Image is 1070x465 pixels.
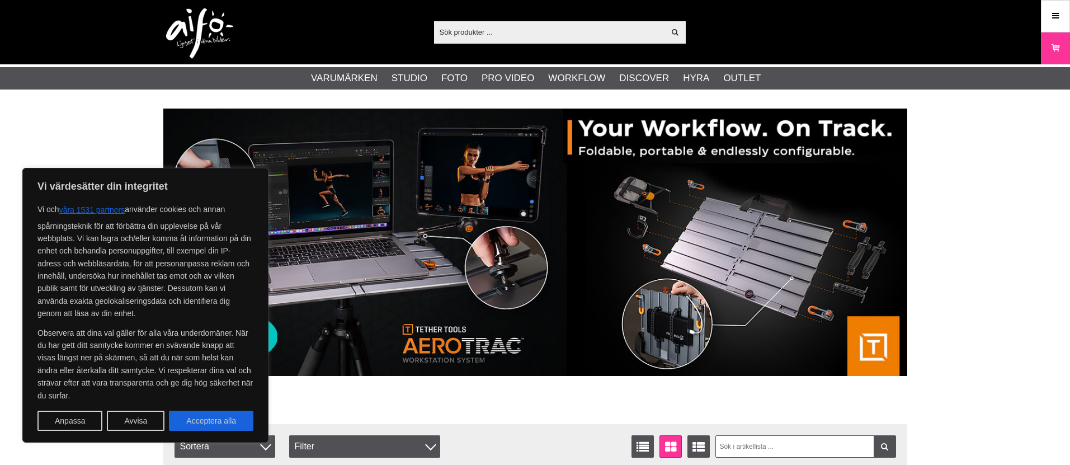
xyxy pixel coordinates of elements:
div: Vi värdesätter din integritet [22,168,268,443]
button: Acceptera alla [169,411,253,431]
a: Pro Video [482,71,534,86]
p: Observera att dina val gäller för alla våra underdomäner. När du har gett ditt samtycke kommer en... [37,327,253,402]
a: Foto [441,71,468,86]
input: Sök i artikellista ... [715,435,896,458]
p: Vi värdesätter din integritet [37,180,253,193]
a: Fönstervisning [659,435,682,458]
a: Utökad listvisning [687,435,710,458]
input: Sök produkter ... [434,24,665,40]
div: Filter [289,435,440,458]
a: Workflow [548,71,605,86]
a: Varumärken [311,71,378,86]
a: Hyra [683,71,709,86]
a: Outlet [723,71,761,86]
img: Annons:007 banner-header-aerotrac-1390x500.jpg [163,109,907,376]
a: Studio [392,71,427,86]
a: Filtrera [874,435,896,458]
span: Sortera [175,435,275,458]
img: logo.png [166,8,233,59]
a: Listvisning [631,435,654,458]
button: Avvisa [107,411,164,431]
button: Anpassa [37,411,102,431]
button: våra 1531 partners [59,200,125,220]
a: Discover [619,71,669,86]
p: Vi och använder cookies och annan spårningsteknik för att förbättra din upplevelse på vår webbpla... [37,200,253,320]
